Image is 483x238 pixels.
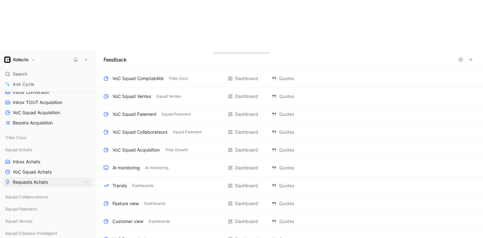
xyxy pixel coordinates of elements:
span: Inbox Achats [13,159,40,165]
span: Dashboards [149,218,170,225]
div: Tribe Coco [3,133,93,142]
span: Squad Paiement [5,206,37,212]
div: Dashboard [235,200,258,207]
div: Dashboard [235,164,258,172]
span: VoC Squad Achats [13,169,52,175]
span: Squad Paiement [162,111,191,117]
div: VoC Squad Ventes [112,93,151,100]
a: VoC Squad Acquisition [3,108,93,117]
div: VoC Squad Acquisition [112,146,160,154]
button: Dashboards [131,183,155,189]
a: VoC Squad Achats [3,167,93,177]
button: View actions [84,179,90,185]
span: Tribe Coco [5,134,27,141]
a: Requests AchatsView actions [3,177,93,187]
button: Dashboards [147,219,171,224]
div: Quotes [272,200,345,207]
div: VoC Squad Collaborateurs [112,128,167,136]
span: Squad Paiement [172,129,202,135]
a: Ask Cycle [3,79,93,89]
span: Search [13,70,27,78]
div: VoC Squad Paiement [112,110,157,118]
button: Squad Paiement [171,129,203,135]
div: Squad Collaborateurs [3,192,93,204]
div: Squad Paiement [3,204,93,216]
a: Inbox Conversion [3,87,93,97]
div: Quotes [272,75,345,82]
span: Squad Classeur Intelligent [5,230,57,236]
div: VoC Squad PaiementSquad PaiementDashboard QuotesView actions [96,105,483,123]
span: Squad Ventes [5,218,33,224]
span: Tribe Growth [165,147,188,153]
div: AI monitoringAI monitoringDashboard QuotesView actions [96,159,483,177]
img: Kolecto [4,56,11,63]
span: Squad Achats [5,146,32,153]
div: Quotes [272,218,345,225]
h1: Feedback [103,56,127,63]
div: Dashboard [235,128,258,136]
div: Quotes [272,182,345,190]
button: Squad Ventes [155,93,182,99]
div: Squad Paiement [3,204,93,214]
div: Search [3,69,93,79]
div: VoC Squad Comptabilité [112,75,164,82]
button: KolectoKolecto [3,55,37,64]
button: Dashboards [143,201,167,206]
div: Dashboard [235,110,258,118]
div: Quotes [272,128,345,136]
a: Besoins Acquisition [3,118,93,128]
div: Tribe GrowthInbox Lead GenInbox ConversionInbox TOUT AcquisitionVoC Squad AcquisitionBesoins Acqu... [3,65,93,128]
div: Quotes [272,93,345,100]
div: Dashboard [235,182,258,190]
span: AI monitoring [145,165,168,171]
button: Tribe Growth [164,147,189,153]
span: Dashboards [144,200,165,207]
div: Quotes [272,164,345,172]
div: Customer view [112,218,143,225]
div: VoC Squad AcquisitionTribe GrowthDashboard QuotesView actions [96,141,483,159]
h1: Kolecto [13,57,28,63]
div: Feature viewDashboardsDashboard QuotesView actions [96,195,483,212]
div: VoC Squad CollaborateursSquad PaiementDashboard QuotesView actions [96,123,483,141]
a: Inbox Achats [3,157,93,167]
div: Dashboard [235,93,258,100]
button: Squad Paiement [160,111,192,117]
div: TrendsDashboardsDashboard QuotesView actions [96,177,483,195]
div: AI monitoring [112,164,140,172]
div: Dashboard [235,146,258,154]
div: Squad Achats [3,145,93,154]
button: Tribe Coco [167,76,189,81]
span: Ask Cycle [13,80,34,88]
div: Quotes [272,110,345,118]
span: Inbox TOUT Acquisition [13,99,62,106]
span: Besoins Acquisition [13,120,53,126]
span: Dashboards [132,182,153,189]
span: Squad Ventes [156,93,181,100]
div: Squad AchatsInbox AchatsVoC Squad AchatsRequests AchatsView actions [3,145,93,187]
span: Requests Achats [13,179,48,185]
div: Squad Ventes [3,216,93,226]
span: Squad Collaborateurs [5,194,48,200]
button: AI monitoring [144,165,170,171]
div: Tribe Coco [3,133,93,144]
span: Inbox Conversion [13,89,49,95]
div: Squad Collaborateurs [3,192,93,202]
div: Squad Ventes [3,216,93,228]
div: Squad Classeur Intelligent [3,228,93,238]
div: Trends [112,182,127,190]
div: Feature view [112,200,139,207]
div: Customer viewDashboardsDashboard QuotesView actions [96,212,483,230]
div: VoC Squad VentesSquad VentesDashboard QuotesView actions [96,87,483,105]
div: VoC Squad ComptabilitéTribe CocoDashboard QuotesView actions [96,70,483,87]
span: Tribe Coco [169,75,188,82]
div: Quotes [272,146,345,154]
div: Dashboard [235,75,258,82]
a: Inbox TOUT Acquisition [3,98,93,107]
span: VoC Squad Acquisition [13,109,60,116]
div: Dashboard [235,218,258,225]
